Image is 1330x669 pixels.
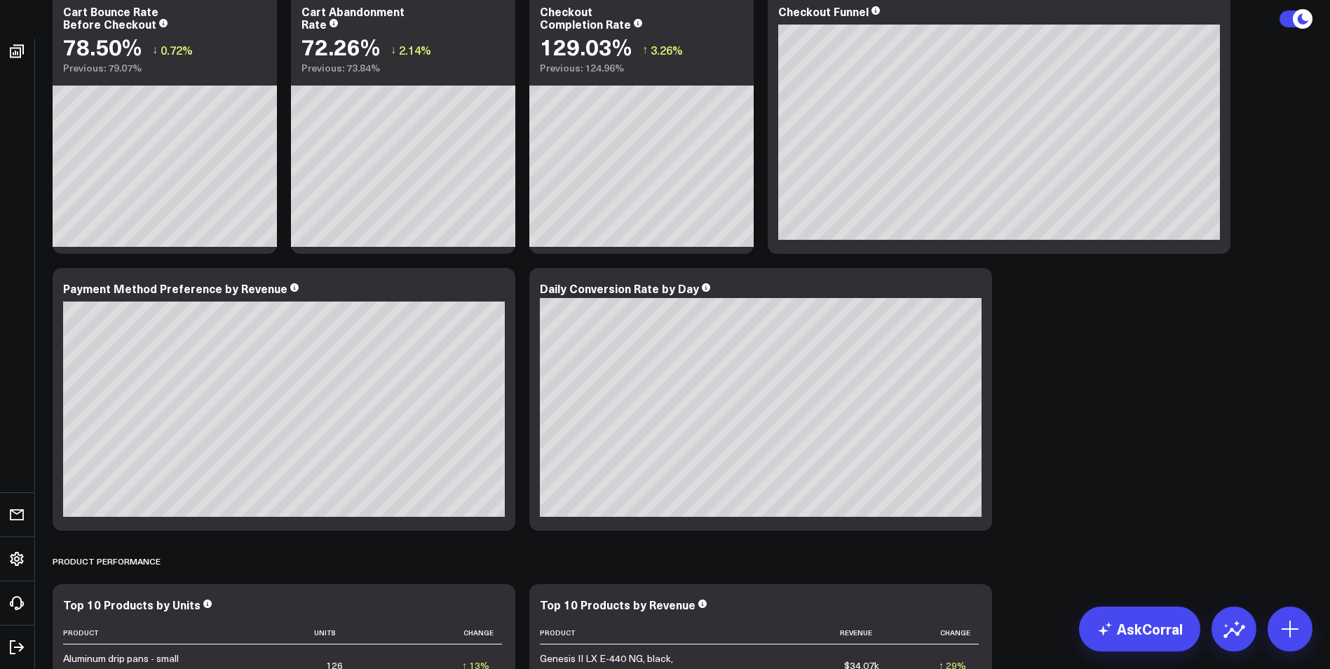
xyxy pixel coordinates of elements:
th: Units [203,621,355,644]
th: Change [892,621,979,644]
div: 129.03% [540,34,632,59]
th: Change [355,621,502,644]
div: Daily Conversion Rate by Day [540,281,699,296]
a: AskCorral [1079,607,1200,651]
div: Checkout Completion Rate [540,4,631,32]
th: Revenue [778,621,892,644]
div: Cart Bounce Rate Before Checkout [63,4,158,32]
th: Product [63,621,203,644]
span: 2.14% [399,42,431,58]
span: ↓ [152,41,158,59]
div: 78.50% [63,34,142,59]
span: 0.72% [161,42,193,58]
div: 72.26% [301,34,380,59]
div: Top 10 Products by Revenue [540,597,695,612]
div: Top 10 Products by Units [63,597,201,612]
span: 3.26% [651,42,683,58]
div: Previous: 124.96% [540,62,743,74]
span: ↓ [391,41,396,59]
span: ↑ [642,41,648,59]
div: Previous: 73.84% [301,62,505,74]
div: Previous: 79.07% [63,62,266,74]
div: Payment Method Preference by Revenue [63,281,287,296]
th: Product [540,621,778,644]
div: Product Performance [53,545,161,577]
div: Checkout Funnel [778,4,869,19]
div: Cart Abandonment Rate [301,4,405,32]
